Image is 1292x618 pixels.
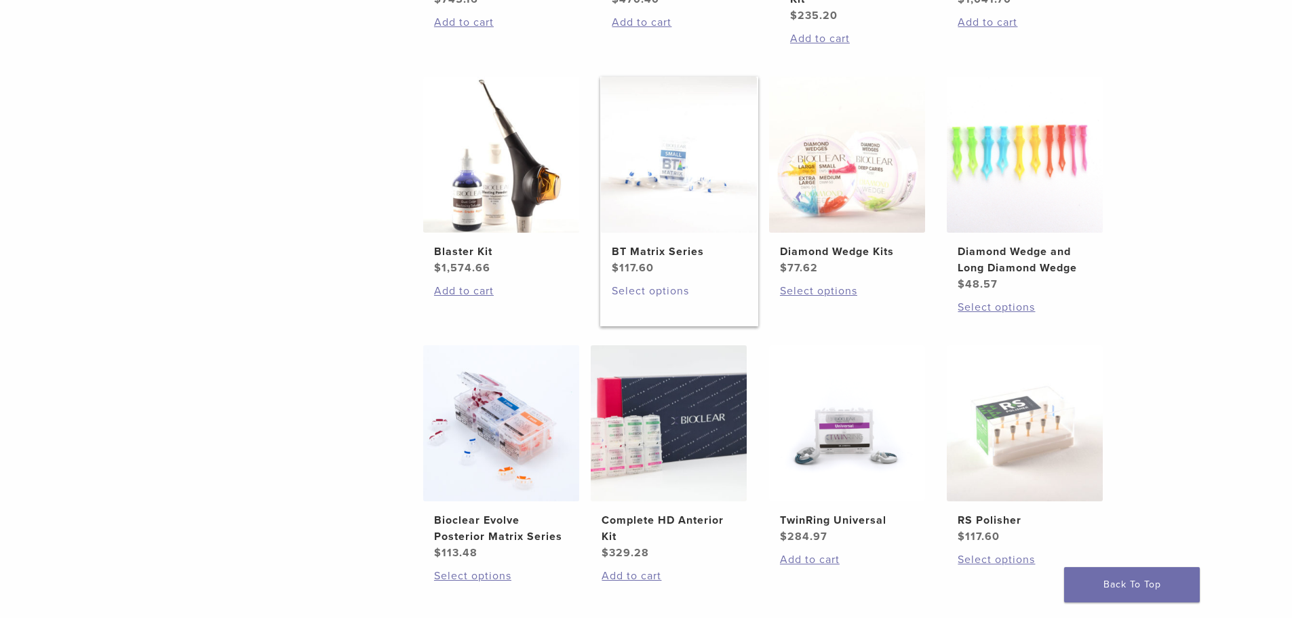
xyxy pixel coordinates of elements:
[780,283,914,299] a: Select options for “Diamond Wedge Kits”
[612,14,746,31] a: Add to cart: “Black Triangle (BT) Kit”
[434,244,568,260] h2: Blaster Kit
[958,530,1000,543] bdi: 117.60
[947,345,1103,501] img: RS Polisher
[958,277,998,291] bdi: 48.57
[602,512,736,545] h2: Complete HD Anterior Kit
[958,14,1092,31] a: Add to cart: “HeatSync Kit”
[790,9,798,22] span: $
[780,530,787,543] span: $
[600,77,758,276] a: BT Matrix SeriesBT Matrix Series $117.60
[958,299,1092,315] a: Select options for “Diamond Wedge and Long Diamond Wedge”
[780,512,914,528] h2: TwinRing Universal
[790,31,924,47] a: Add to cart: “Rockstar (RS) Polishing Kit”
[434,283,568,299] a: Add to cart: “Blaster Kit”
[423,77,579,233] img: Blaster Kit
[769,77,925,233] img: Diamond Wedge Kits
[769,345,925,501] img: TwinRing Universal
[434,546,442,560] span: $
[790,9,838,22] bdi: 235.20
[780,244,914,260] h2: Diamond Wedge Kits
[958,552,1092,568] a: Select options for “RS Polisher”
[612,244,746,260] h2: BT Matrix Series
[958,530,965,543] span: $
[958,512,1092,528] h2: RS Polisher
[946,77,1104,292] a: Diamond Wedge and Long Diamond WedgeDiamond Wedge and Long Diamond Wedge $48.57
[780,530,827,543] bdi: 284.97
[612,261,654,275] bdi: 117.60
[434,512,568,545] h2: Bioclear Evolve Posterior Matrix Series
[780,261,818,275] bdi: 77.62
[591,345,747,501] img: Complete HD Anterior Kit
[423,345,579,501] img: Bioclear Evolve Posterior Matrix Series
[423,345,581,561] a: Bioclear Evolve Posterior Matrix SeriesBioclear Evolve Posterior Matrix Series $113.48
[590,345,748,561] a: Complete HD Anterior KitComplete HD Anterior Kit $329.28
[946,345,1104,545] a: RS PolisherRS Polisher $117.60
[434,568,568,584] a: Select options for “Bioclear Evolve Posterior Matrix Series”
[768,345,926,545] a: TwinRing UniversalTwinRing Universal $284.97
[434,261,442,275] span: $
[780,552,914,568] a: Add to cart: “TwinRing Universal”
[612,283,746,299] a: Select options for “BT Matrix Series”
[434,261,490,275] bdi: 1,574.66
[947,77,1103,233] img: Diamond Wedge and Long Diamond Wedge
[1064,567,1200,602] a: Back To Top
[612,261,619,275] span: $
[602,546,649,560] bdi: 329.28
[434,546,477,560] bdi: 113.48
[423,77,581,276] a: Blaster KitBlaster Kit $1,574.66
[602,546,609,560] span: $
[958,277,965,291] span: $
[780,261,787,275] span: $
[768,77,926,276] a: Diamond Wedge KitsDiamond Wedge Kits $77.62
[434,14,568,31] a: Add to cart: “Evolve All-in-One Kit”
[602,568,736,584] a: Add to cart: “Complete HD Anterior Kit”
[601,77,757,233] img: BT Matrix Series
[958,244,1092,276] h2: Diamond Wedge and Long Diamond Wedge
